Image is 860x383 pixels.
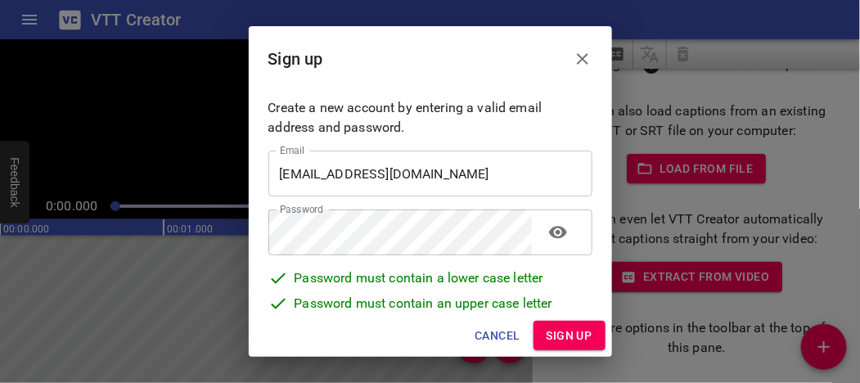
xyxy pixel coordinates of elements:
button: Close [563,39,602,79]
button: Sign up [534,321,606,351]
h6: Sign up [268,46,323,72]
p: Create a new account by entering a valid email address and password. [268,98,592,137]
span: Sign up [547,326,592,346]
span: Password must contain an upper case letter [295,294,552,319]
button: toggle password visibility [538,213,578,252]
span: Password must contain a lower case letter [295,268,543,294]
button: Cancel [468,321,526,351]
span: Cancel [475,326,520,346]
